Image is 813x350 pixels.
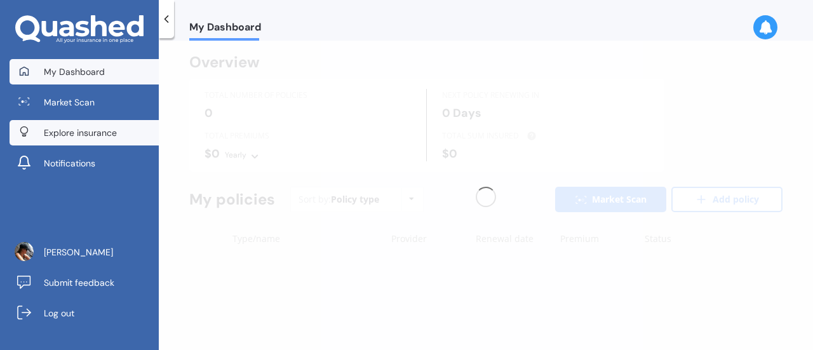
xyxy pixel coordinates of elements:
a: Submit feedback [10,270,159,295]
span: My Dashboard [189,21,261,38]
span: Market Scan [44,96,95,109]
span: My Dashboard [44,65,105,78]
a: [PERSON_NAME] [10,239,159,265]
a: Log out [10,300,159,326]
a: Notifications [10,151,159,176]
span: Notifications [44,157,95,170]
span: Submit feedback [44,276,114,289]
img: 51c6c543934fbed29844d123cb4bbaaa [15,242,34,261]
a: Market Scan [10,90,159,115]
a: My Dashboard [10,59,159,84]
span: [PERSON_NAME] [44,246,113,259]
span: Log out [44,307,74,320]
a: Explore insurance [10,120,159,145]
span: Explore insurance [44,126,117,139]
